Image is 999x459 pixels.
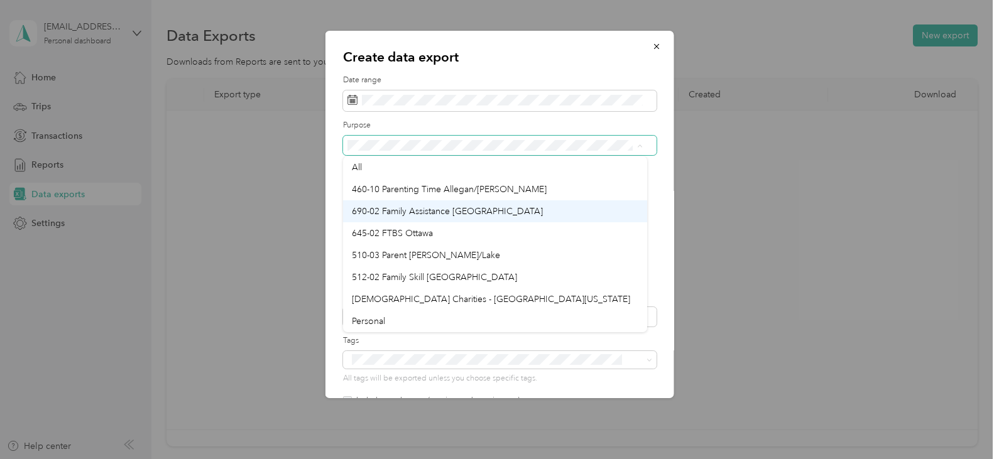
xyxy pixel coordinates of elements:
span: 645-02 FTBS Ottawa [352,228,433,239]
label: Include attachments (receipts and map images) [352,395,520,406]
iframe: Everlance-gr Chat Button Frame [929,389,999,459]
span: 690-02 Family Assistance [GEOGRAPHIC_DATA] [352,206,543,217]
span: 460-10 Parenting Time Allegan/[PERSON_NAME] [352,184,547,195]
label: Purpose [343,120,657,131]
label: Tags [343,335,657,347]
span: 510-03 Parent [PERSON_NAME]/Lake [352,250,500,261]
p: Create data export [343,48,657,66]
label: Date range [343,75,657,86]
span: 512-02 Family Skill [GEOGRAPHIC_DATA] [352,272,517,283]
span: [DEMOGRAPHIC_DATA] Charities - [GEOGRAPHIC_DATA][US_STATE] [352,294,630,305]
span: Personal [352,316,385,327]
p: All tags will be exported unless you choose specific tags. [343,373,657,384]
span: All [352,162,362,173]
